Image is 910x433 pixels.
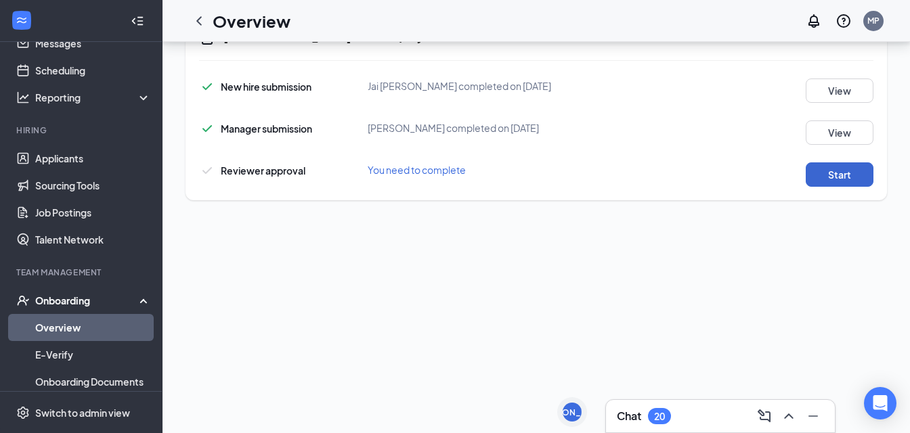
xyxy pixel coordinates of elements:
[35,199,151,226] a: Job Postings
[221,122,312,135] span: Manager submission
[16,294,30,307] svg: UserCheck
[654,411,665,422] div: 20
[35,57,151,84] a: Scheduling
[368,122,539,134] span: [PERSON_NAME] completed on [DATE]
[35,314,151,341] a: Overview
[806,78,873,103] button: View
[199,162,215,179] svg: Checkmark
[35,226,151,253] a: Talent Network
[836,13,852,29] svg: QuestionInfo
[199,78,215,95] svg: Checkmark
[806,162,873,187] button: Start
[199,120,215,137] svg: Checkmark
[213,9,290,32] h1: Overview
[221,164,305,177] span: Reviewer approval
[538,407,607,418] div: [PERSON_NAME]
[806,120,873,145] button: View
[778,405,800,427] button: ChevronUp
[805,408,821,424] svg: Minimize
[806,13,822,29] svg: Notifications
[16,267,148,278] div: Team Management
[35,406,130,419] div: Switch to admin view
[617,409,641,424] h3: Chat
[35,294,139,307] div: Onboarding
[368,164,466,176] span: You need to complete
[15,14,28,27] svg: WorkstreamLogo
[35,341,151,368] a: E-Verify
[35,30,151,57] a: Messages
[16,91,30,104] svg: Analysis
[867,15,880,26] div: MP
[16,406,30,419] svg: Settings
[781,408,797,424] svg: ChevronUp
[35,172,151,199] a: Sourcing Tools
[802,405,824,427] button: Minimize
[35,91,152,104] div: Reporting
[754,405,775,427] button: ComposeMessage
[131,14,144,28] svg: Collapse
[35,368,151,395] a: Onboarding Documents
[16,124,148,136] div: Hiring
[756,408,773,424] svg: ComposeMessage
[221,81,311,93] span: New hire submission
[35,145,151,172] a: Applicants
[368,80,551,92] span: Jai [PERSON_NAME] completed on [DATE]
[191,13,207,29] svg: ChevronLeft
[864,387,896,419] div: Open Intercom Messenger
